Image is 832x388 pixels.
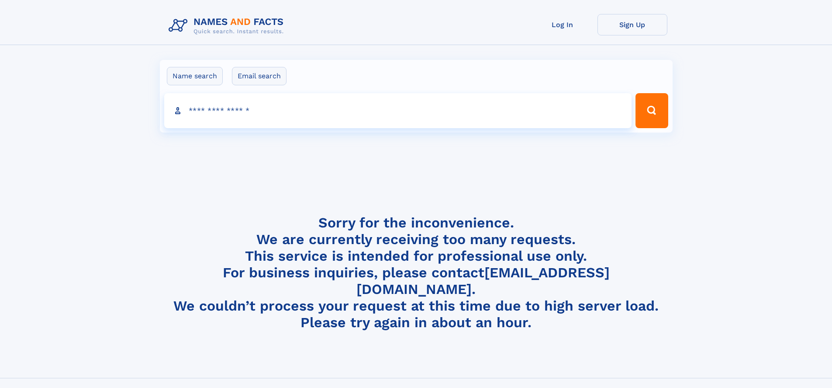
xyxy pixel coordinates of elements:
[597,14,667,35] a: Sign Up
[528,14,597,35] a: Log In
[165,14,291,38] img: Logo Names and Facts
[165,214,667,331] h4: Sorry for the inconvenience. We are currently receiving too many requests. This service is intend...
[164,93,632,128] input: search input
[635,93,668,128] button: Search Button
[232,67,287,85] label: Email search
[167,67,223,85] label: Name search
[356,264,610,297] a: [EMAIL_ADDRESS][DOMAIN_NAME]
